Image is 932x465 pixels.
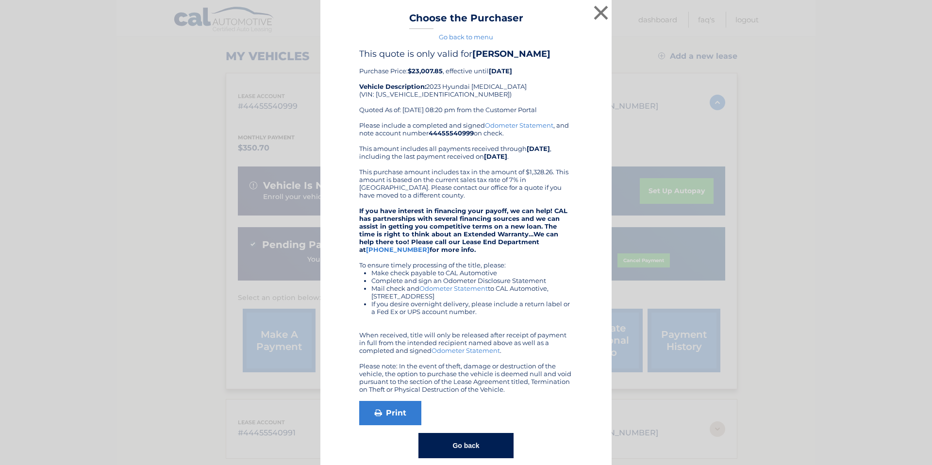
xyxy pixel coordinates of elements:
b: [PERSON_NAME] [472,49,550,59]
strong: Vehicle Description: [359,83,426,90]
li: Mail check and to CAL Automotive, [STREET_ADDRESS] [371,284,573,300]
b: 44455540999 [429,129,474,137]
h4: This quote is only valid for [359,49,573,59]
div: Purchase Price: , effective until 2023 Hyundai [MEDICAL_DATA] (VIN: [US_VEHICLE_IDENTIFICATION_NU... [359,49,573,121]
a: Odometer Statement [485,121,553,129]
a: Go back to menu [439,33,493,41]
li: Complete and sign an Odometer Disclosure Statement [371,277,573,284]
li: If you desire overnight delivery, please include a return label or a Fed Ex or UPS account number. [371,300,573,316]
b: [DATE] [489,67,512,75]
div: Please include a completed and signed , and note account number on check. This amount includes al... [359,121,573,393]
a: Odometer Statement [432,347,500,354]
strong: If you have interest in financing your payoff, we can help! CAL has partnerships with several fin... [359,207,567,253]
h3: Choose the Purchaser [409,12,523,29]
a: Odometer Statement [419,284,488,292]
b: [DATE] [484,152,507,160]
li: Make check payable to CAL Automotive [371,269,573,277]
b: $23,007.85 [408,67,443,75]
a: Print [359,401,421,425]
button: × [591,3,611,22]
a: [PHONE_NUMBER] [366,246,430,253]
button: Go back [418,433,513,458]
b: [DATE] [527,145,550,152]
